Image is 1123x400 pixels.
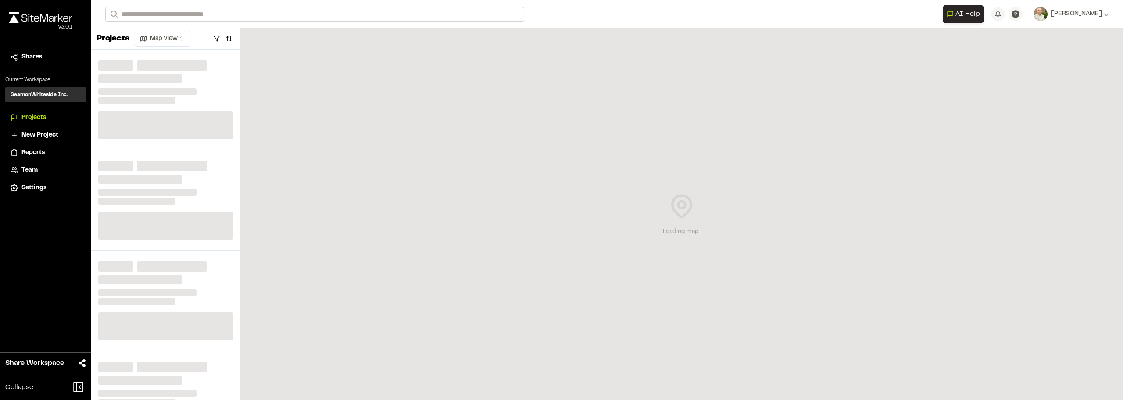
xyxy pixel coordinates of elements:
[943,5,987,23] div: Open AI Assistant
[11,52,81,62] a: Shares
[9,12,72,23] img: rebrand.png
[943,5,984,23] button: Open AI Assistant
[11,166,81,175] a: Team
[21,52,42,62] span: Shares
[1034,7,1048,21] img: User
[11,148,81,158] a: Reports
[955,9,980,19] span: AI Help
[11,130,81,140] a: New Project
[5,382,33,393] span: Collapse
[105,7,121,22] button: Search
[5,76,86,84] p: Current Workspace
[11,113,81,123] a: Projects
[11,183,81,193] a: Settings
[21,130,58,140] span: New Project
[663,227,701,237] div: Loading map...
[21,113,46,123] span: Projects
[21,166,38,175] span: Team
[1034,7,1109,21] button: [PERSON_NAME]
[11,91,68,99] h3: SeamonWhiteside Inc.
[97,33,129,45] p: Projects
[5,358,64,368] span: Share Workspace
[21,183,46,193] span: Settings
[1051,9,1102,19] span: [PERSON_NAME]
[21,148,45,158] span: Reports
[9,23,72,31] div: Oh geez...please don't...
